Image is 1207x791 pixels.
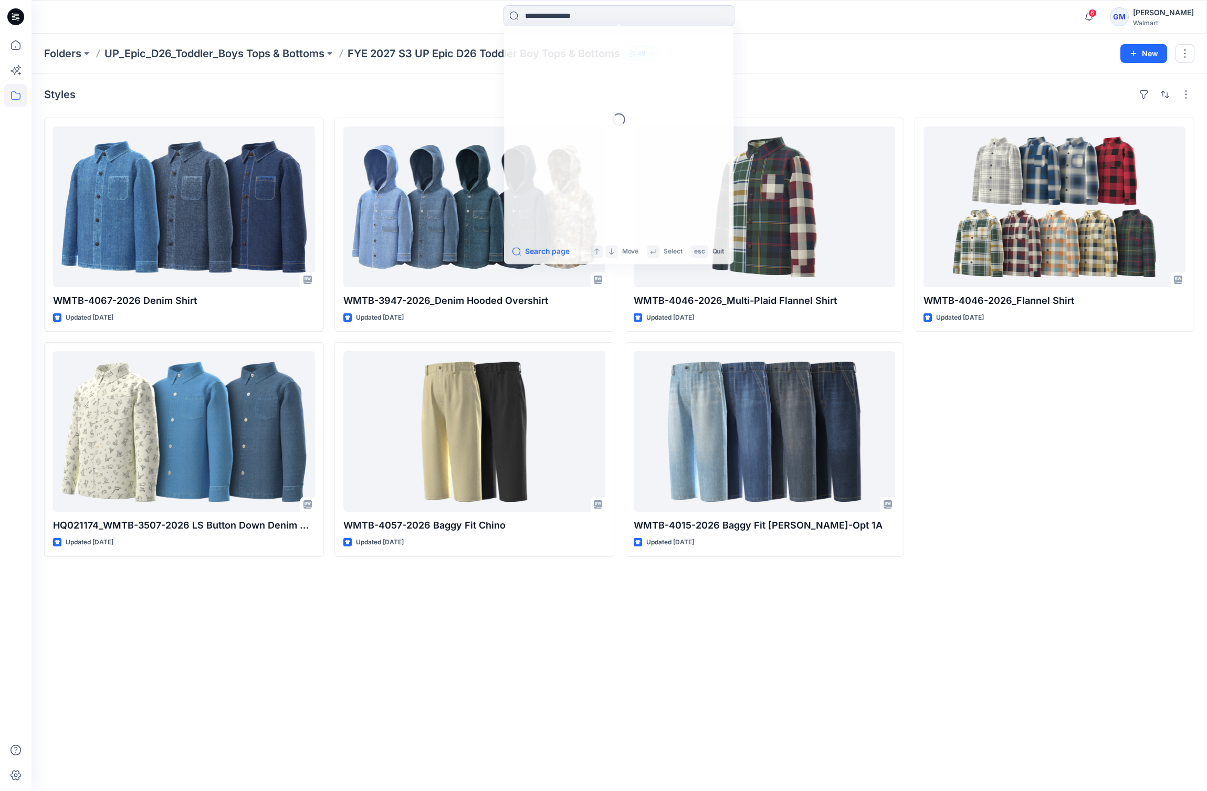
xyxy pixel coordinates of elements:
[634,518,896,533] p: WMTB-4015-2026 Baggy Fit [PERSON_NAME]-Opt 1A
[66,312,113,323] p: Updated [DATE]
[712,246,725,257] p: Quit
[53,351,315,512] a: HQ021174_WMTB-3507-2026 LS Button Down Denim Shirt
[936,312,984,323] p: Updated [DATE]
[1133,19,1194,27] div: Walmart
[634,126,896,287] a: WMTB-4046-2026_Multi-Plaid Flannel Shirt
[923,126,1185,287] a: WMTB-4046-2026_Flannel Shirt
[646,537,694,548] p: Updated [DATE]
[622,246,639,257] p: Move
[53,293,315,308] p: WMTB-4067-2026 Denim Shirt
[1110,7,1129,26] div: GM
[343,518,605,533] p: WMTB-4057-2026 Baggy Fit Chino
[343,293,605,308] p: WMTB-3947-2026_Denim Hooded Overshirt
[1120,44,1167,63] button: New
[634,351,896,512] a: WMTB-4015-2026 Baggy Fit Jean-Opt 1A
[44,46,81,61] a: Folders
[1088,9,1097,17] span: 6
[356,312,404,323] p: Updated [DATE]
[664,246,683,257] p: Select
[343,126,605,287] a: WMTB-3947-2026_Denim Hooded Overshirt
[923,293,1185,308] p: WMTB-4046-2026_Flannel Shirt
[356,537,404,548] p: Updated [DATE]
[646,312,694,323] p: Updated [DATE]
[44,88,76,101] h4: Styles
[53,126,315,287] a: WMTB-4067-2026 Denim Shirt
[348,46,620,61] p: FYE 2027 S3 UP Epic D26 Toddler Boy Tops & Bottoms
[104,46,324,61] a: UP_Epic_D26_Toddler_Boys Tops & Bottoms
[53,518,315,533] p: HQ021174_WMTB-3507-2026 LS Button Down Denim Shirt
[66,537,113,548] p: Updated [DATE]
[343,351,605,512] a: WMTB-4057-2026 Baggy Fit Chino
[512,245,570,258] button: Search page
[634,293,896,308] p: WMTB-4046-2026_Multi-Plaid Flannel Shirt
[694,246,705,257] p: esc
[1133,6,1194,19] div: [PERSON_NAME]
